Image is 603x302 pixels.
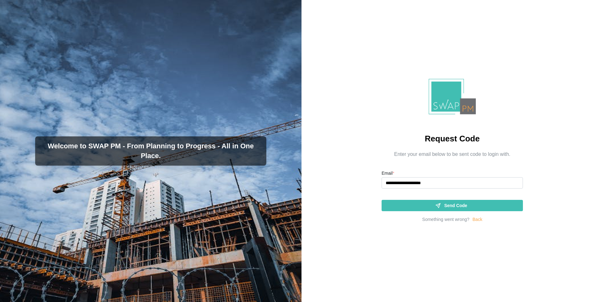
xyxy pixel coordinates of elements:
h2: Request Code [425,133,480,144]
button: Send Code [382,200,523,211]
img: Logo [429,79,476,114]
span: Send Code [444,200,467,211]
div: Something went wrong? [422,216,469,223]
h3: Welcome to SWAP PM - From Planning to Progress - All in One Place. [40,141,261,161]
label: Email [382,170,394,177]
a: Back [473,216,482,223]
div: Enter your email below to be sent code to login with. [394,151,510,158]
